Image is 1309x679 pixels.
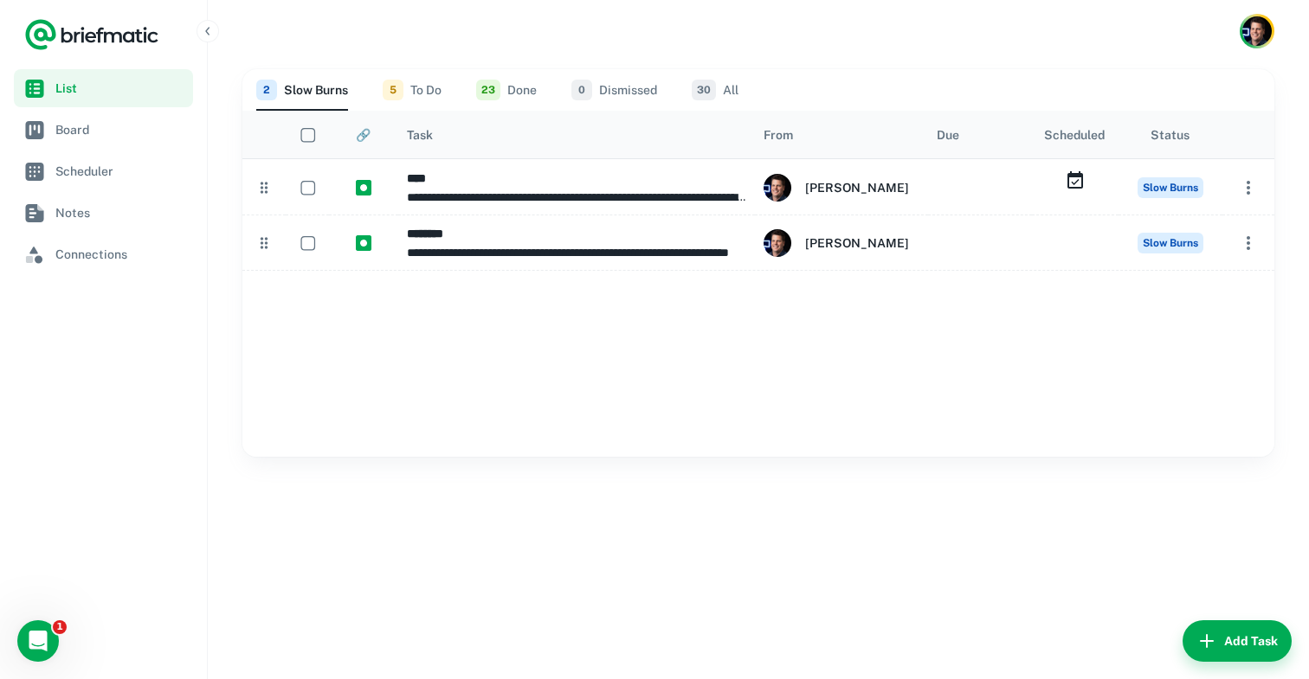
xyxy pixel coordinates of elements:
div: Due [937,128,959,142]
span: 1 [53,620,67,634]
img: ACg8ocLTSwdnLId6XXZhHKXZ45DGzAFEnZxo6--FnK847ku38oDiLwQz=s96-c [764,174,791,202]
a: Notes [14,194,193,232]
div: Ross Howard [764,229,909,257]
a: Board [14,111,193,149]
div: From [764,128,793,142]
button: Add Task [1183,620,1292,662]
button: Dismissed [571,69,657,111]
a: List [14,69,193,107]
a: Logo [24,17,159,52]
img: https://app.briefmatic.com/assets/integrations/manual.png [356,235,371,251]
div: 🔗 [356,128,371,142]
img: Ross Howard [1242,16,1272,46]
button: Slow Burns [256,69,348,111]
svg: Monday, 10 Feb ⋅ 8:30–9:30am [1065,170,1086,191]
span: 2 [256,80,277,100]
span: Board [55,120,186,139]
iframe: Intercom live chat [17,620,59,662]
img: ACg8ocLTSwdnLId6XXZhHKXZ45DGzAFEnZxo6--FnK847ku38oDiLwQz=s96-c [764,229,791,257]
span: 0 [571,80,592,100]
button: All [692,69,738,111]
div: Ross Howard [764,174,909,202]
a: Scheduler [14,152,193,190]
span: 30 [692,80,716,100]
span: Scheduler [55,162,186,181]
span: 5 [383,80,403,100]
span: Connections [55,245,186,264]
h6: [PERSON_NAME] [805,178,909,197]
span: Notes [55,203,186,222]
span: Slow Burns [1138,177,1203,198]
span: List [55,79,186,98]
div: Status [1151,128,1190,142]
h6: [PERSON_NAME] [805,234,909,253]
div: Task [407,128,433,142]
button: Account button [1240,14,1274,48]
span: 23 [476,80,500,100]
button: To Do [383,69,442,111]
img: https://app.briefmatic.com/assets/integrations/manual.png [356,180,371,195]
button: Done [476,69,537,111]
span: Slow Burns [1138,233,1203,253]
div: Scheduled [1044,128,1105,142]
a: Connections [14,235,193,273]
